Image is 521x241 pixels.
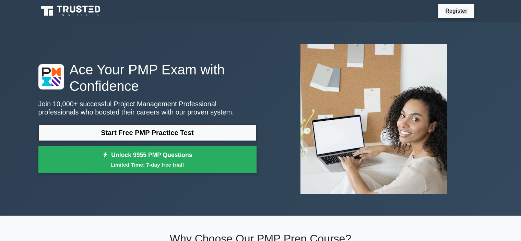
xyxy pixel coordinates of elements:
[441,7,471,15] a: Register
[38,124,257,141] a: Start Free PMP Practice Test
[47,161,248,169] small: Limited Time: 7-day free trial!
[38,61,257,94] h1: Ace Your PMP Exam with Confidence
[38,100,257,116] p: Join 10,000+ successful Project Management Professional professionals who boosted their careers w...
[38,146,257,173] a: Unlock 9955 PMP QuestionsLimited Time: 7-day free trial!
